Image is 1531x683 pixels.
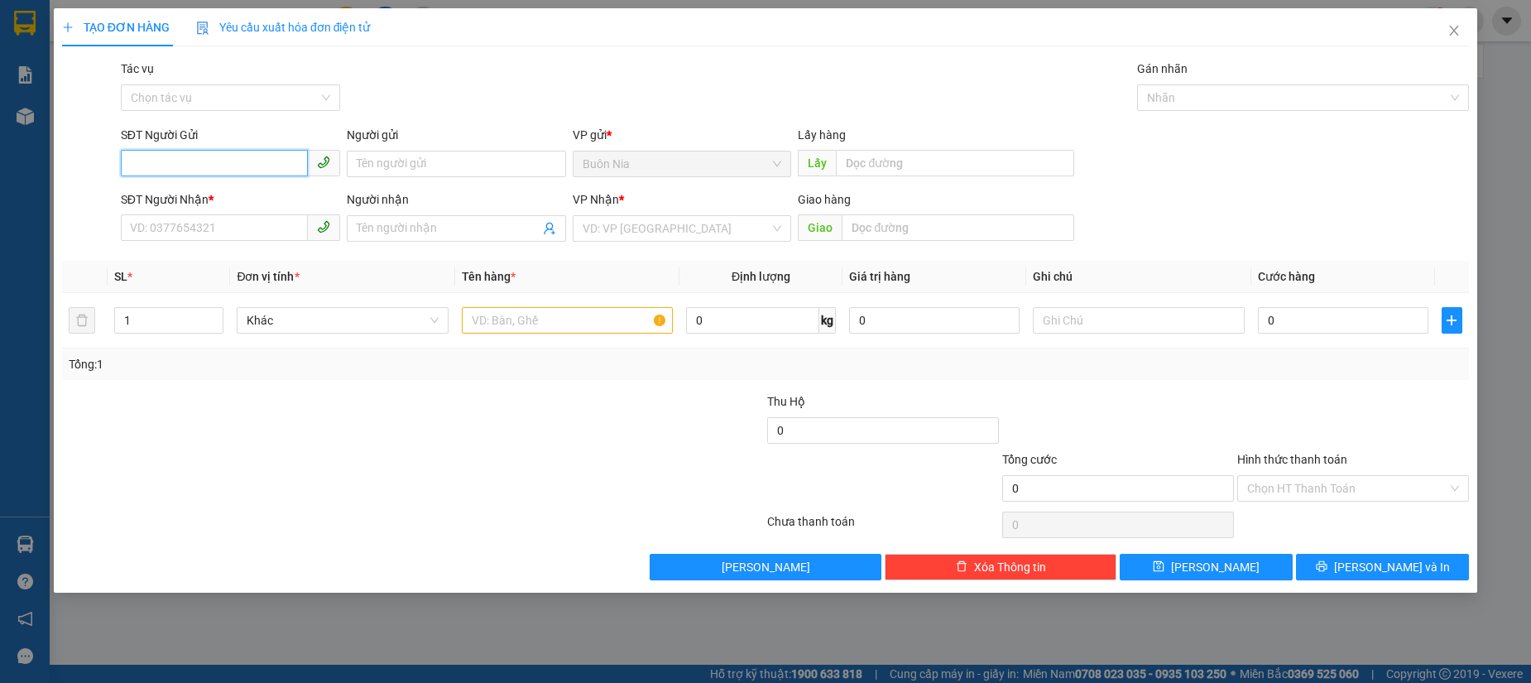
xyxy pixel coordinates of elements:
[798,214,842,241] span: Giao
[1334,558,1450,576] span: [PERSON_NAME] và In
[573,126,792,144] div: VP gửi
[1120,554,1293,580] button: save[PERSON_NAME]
[573,193,619,206] span: VP Nhận
[1237,453,1347,466] label: Hình thức thanh toán
[317,156,330,169] span: phone
[767,395,805,408] span: Thu Hộ
[583,152,782,176] span: Buôn Nia
[819,307,836,334] span: kg
[1171,558,1260,576] span: [PERSON_NAME]
[956,560,967,574] span: delete
[765,512,1001,541] div: Chưa thanh toán
[1442,307,1463,334] button: plus
[849,270,910,283] span: Giá trị hàng
[842,214,1073,241] input: Dọc đường
[798,150,836,176] span: Lấy
[885,554,1116,580] button: deleteXóa Thông tin
[1137,62,1188,75] label: Gán nhãn
[1447,24,1461,37] span: close
[196,21,371,34] span: Yêu cầu xuất hóa đơn điện tử
[121,126,340,144] div: SĐT Người Gửi
[114,270,127,283] span: SL
[1026,261,1250,293] th: Ghi chú
[69,307,95,334] button: delete
[62,21,170,34] span: TẠO ĐƠN HÀNG
[121,190,340,209] div: SĐT Người Nhận
[849,307,1020,334] input: 0
[237,270,299,283] span: Đơn vị tính
[1431,8,1477,55] button: Close
[121,62,154,75] label: Tác vụ
[1258,270,1315,283] span: Cước hàng
[317,220,330,233] span: phone
[69,355,592,373] div: Tổng: 1
[1316,560,1327,574] span: printer
[247,308,438,333] span: Khác
[732,270,790,283] span: Định lượng
[462,270,516,283] span: Tên hàng
[1442,314,1462,327] span: plus
[798,128,846,142] span: Lấy hàng
[543,222,556,235] span: user-add
[1153,560,1164,574] span: save
[1002,453,1057,466] span: Tổng cước
[798,193,851,206] span: Giao hàng
[62,22,74,33] span: plus
[347,126,566,144] div: Người gửi
[836,150,1073,176] input: Dọc đường
[650,554,881,580] button: [PERSON_NAME]
[462,307,673,334] input: VD: Bàn, Ghế
[974,558,1046,576] span: Xóa Thông tin
[347,190,566,209] div: Người nhận
[1033,307,1244,334] input: Ghi Chú
[722,558,810,576] span: [PERSON_NAME]
[196,22,209,35] img: icon
[1296,554,1469,580] button: printer[PERSON_NAME] và In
